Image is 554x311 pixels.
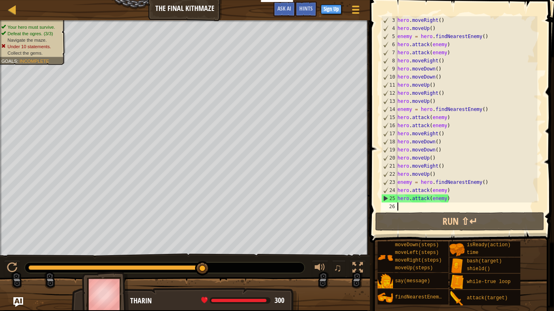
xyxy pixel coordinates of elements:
[395,294,448,300] span: findNearestEnemy()
[395,265,433,271] span: moveUp(steps)
[130,296,290,306] div: Tharin
[382,49,397,57] div: 7
[8,37,47,43] span: Navigate the maze.
[382,186,397,194] div: 24
[382,113,397,121] div: 15
[382,24,397,32] div: 4
[378,250,393,265] img: portrait.png
[449,258,465,274] img: portrait.png
[382,121,397,130] div: 16
[275,295,284,305] span: 300
[277,4,291,12] span: Ask AI
[382,146,397,154] div: 19
[382,130,397,138] div: 17
[381,202,397,211] div: 26
[382,81,397,89] div: 11
[395,242,439,248] span: moveDown(steps)
[467,258,502,264] span: bash(target)
[350,260,366,277] button: Toggle fullscreen
[1,43,60,50] li: Under 10 statements.
[299,4,313,12] span: Hints
[382,97,397,105] div: 13
[4,260,20,277] button: Ctrl + P: Play
[382,16,397,24] div: 3
[8,31,53,36] span: Defeat the ogres. (3/3)
[382,138,397,146] div: 18
[467,295,508,301] span: attack(target)
[449,291,465,306] img: portrait.png
[1,58,17,64] span: Goals
[395,258,442,263] span: moveRight(steps)
[378,274,393,289] img: portrait.png
[1,50,60,56] li: Collect the gems.
[1,24,60,30] li: Your hero must survive.
[321,4,341,14] button: Sign Up
[8,24,55,30] span: Your hero must survive.
[382,170,397,178] div: 22
[1,30,60,37] li: Defeat the ogres.
[382,32,397,40] div: 5
[201,297,284,304] div: health: 300 / 312
[382,154,397,162] div: 20
[382,89,397,97] div: 12
[1,37,60,43] li: Navigate the maze.
[8,44,51,49] span: Under 10 statements.
[378,290,393,305] img: portrait.png
[382,178,397,186] div: 23
[17,58,19,64] span: :
[382,162,397,170] div: 21
[19,58,49,64] span: Incomplete
[467,250,479,256] span: time
[332,260,346,277] button: ♫
[395,278,430,284] span: say(message)
[467,266,490,272] span: shield()
[312,260,328,277] button: Adjust volume
[449,242,465,258] img: portrait.png
[382,194,397,202] div: 25
[346,2,366,21] button: Show game menu
[375,212,544,231] button: Run ⇧↵
[382,65,397,73] div: 9
[8,50,43,55] span: Collect the gems.
[334,262,342,274] span: ♫
[449,275,465,290] img: portrait.png
[395,250,439,256] span: moveLeft(steps)
[382,105,397,113] div: 14
[467,242,511,248] span: isReady(action)
[13,297,23,307] button: Ask AI
[382,73,397,81] div: 10
[467,279,511,285] span: while-true loop
[382,57,397,65] div: 8
[382,40,397,49] div: 6
[273,2,295,17] button: Ask AI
